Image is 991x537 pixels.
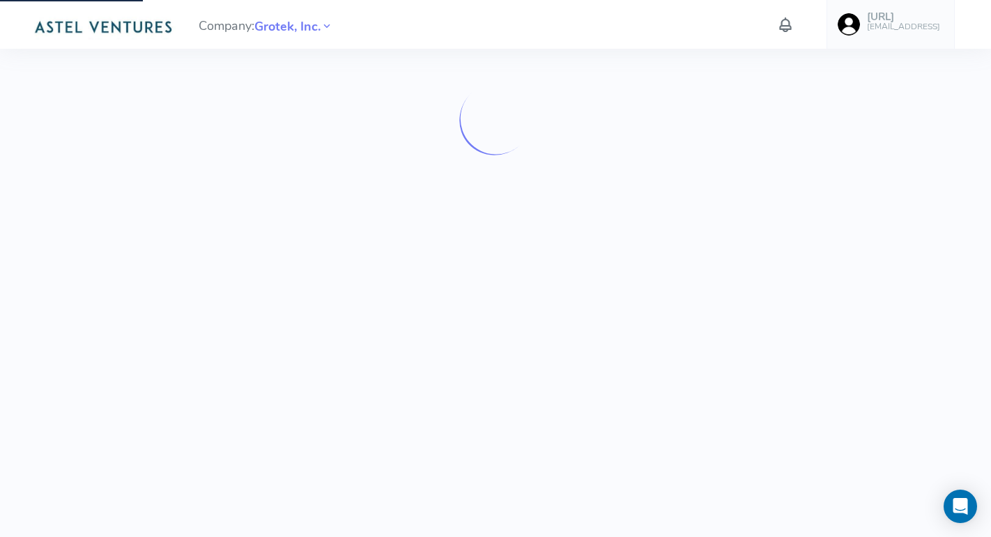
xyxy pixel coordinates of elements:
[867,22,940,31] h6: [EMAIL_ADDRESS]
[254,17,321,34] a: Grotek, Inc.
[867,11,940,23] h5: [URL]
[254,17,321,36] span: Grotek, Inc.
[199,13,333,37] span: Company:
[838,13,860,36] img: user-image
[944,490,977,523] div: Open Intercom Messenger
